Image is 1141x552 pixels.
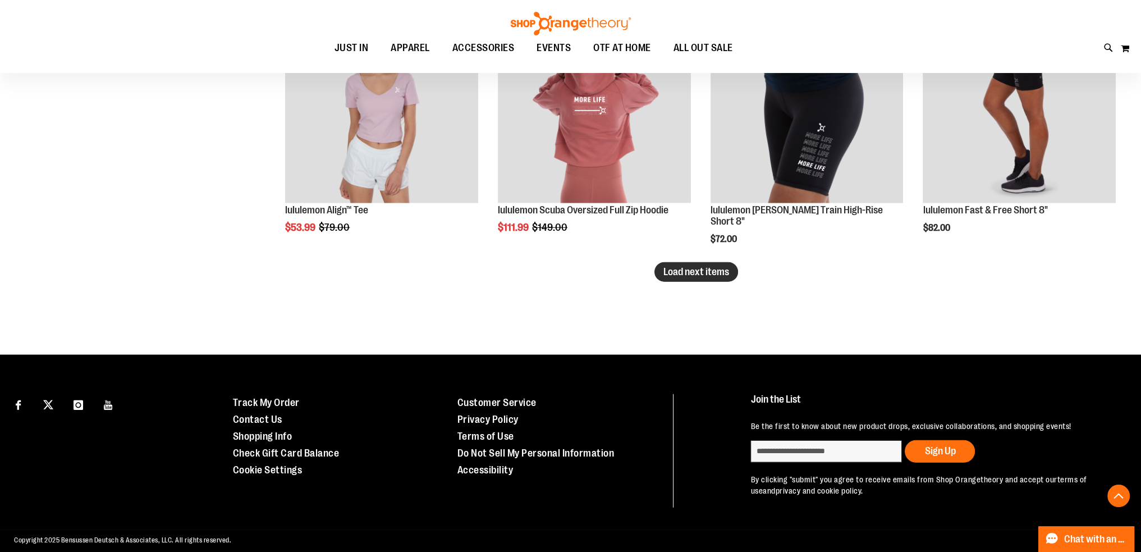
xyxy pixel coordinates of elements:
[593,35,651,61] span: OTF AT HOME
[68,394,88,414] a: Visit our Instagram page
[319,222,351,233] span: $79.00
[233,414,282,425] a: Contact Us
[750,394,1114,415] h4: Join the List
[924,445,955,457] span: Sign Up
[498,11,691,204] img: Product image for lululemon Scuba Oversized Full Zip Hoodie
[750,421,1114,432] p: Be the first to know about new product drops, exclusive collaborations, and shopping events!
[750,440,902,463] input: enter email
[775,486,863,495] a: privacy and cookie policy.
[452,35,515,61] span: ACCESSORIES
[923,11,1116,204] img: Product image for lululemon Fast & Free Short 8"
[654,262,738,282] button: Load next items
[750,475,1087,495] a: terms of use
[663,266,729,277] span: Load next items
[498,222,530,233] span: $111.99
[233,464,303,476] a: Cookie Settings
[923,223,951,233] span: $82.00
[509,12,633,35] img: Shop Orangetheory
[711,11,904,206] a: Product image for lululemon Wunder Train High-Rise Short 8"SALE
[705,5,909,273] div: product
[233,397,300,408] a: Track My Order
[498,11,691,206] a: Product image for lululemon Scuba Oversized Full Zip HoodieSALE
[923,11,1116,206] a: Product image for lululemon Fast & Free Short 8"SALE
[905,440,975,463] button: Sign Up
[285,222,317,233] span: $53.99
[1038,526,1135,552] button: Chat with an Expert
[457,448,615,459] a: Do Not Sell My Personal Information
[14,536,231,544] span: Copyright 2025 Bensussen Deutsch & Associates, LLC. All rights reserved.
[279,5,484,262] div: product
[43,400,53,410] img: Twitter
[39,394,58,414] a: Visit our X page
[285,204,368,216] a: lululemon Align™ Tee
[532,222,569,233] span: $149.00
[391,35,430,61] span: APPAREL
[750,474,1114,496] p: By clicking "submit" you agree to receive emails from Shop Orangetheory and accept our and
[8,394,28,414] a: Visit our Facebook page
[285,11,478,206] a: Product image for lululemon Align™ T-ShirtSALE
[711,11,904,204] img: Product image for lululemon Wunder Train High-Rise Short 8"
[457,397,537,408] a: Customer Service
[334,35,369,61] span: JUST IN
[917,5,1121,262] div: product
[1064,534,1128,545] span: Chat with an Expert
[457,414,519,425] a: Privacy Policy
[711,204,883,227] a: lululemon [PERSON_NAME] Train High-Rise Short 8"
[233,448,340,459] a: Check Gift Card Balance
[99,394,118,414] a: Visit our Youtube page
[1107,485,1130,507] button: Back To Top
[457,464,514,476] a: Accessibility
[233,431,292,442] a: Shopping Info
[498,204,668,216] a: lululemon Scuba Oversized Full Zip Hoodie
[537,35,571,61] span: EVENTS
[711,234,739,244] span: $72.00
[673,35,733,61] span: ALL OUT SALE
[923,204,1047,216] a: lululemon Fast & Free Short 8"
[285,11,478,204] img: Product image for lululemon Align™ T-Shirt
[457,431,514,442] a: Terms of Use
[492,5,696,262] div: product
